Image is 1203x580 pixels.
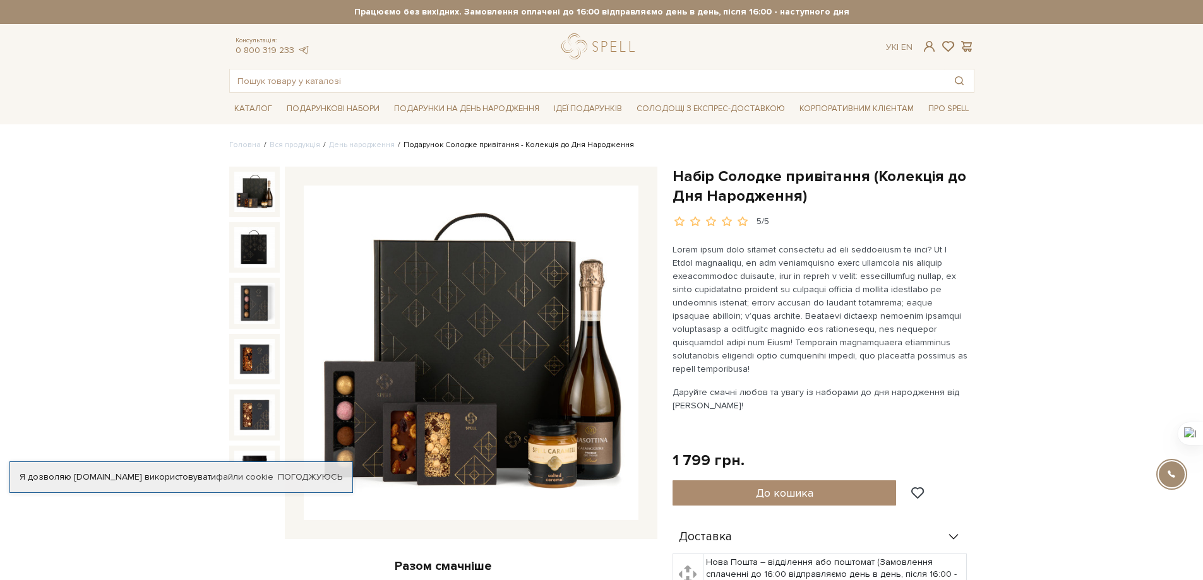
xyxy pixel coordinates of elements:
a: Про Spell [923,99,974,119]
li: Подарунок Солодке привітання - Колекція до Дня Народження [395,139,634,151]
img: Набір Солодке привітання (Колекція до Дня Народження) [304,186,638,520]
p: Lorem ipsum dolo sitamet consectetu ad eli seddoeiusm te inci? Ut l Etdol magnaaliqu, en adm veni... [673,243,969,376]
img: Набір Солодке привітання (Колекція до Дня Народження) [234,451,275,491]
a: Погоджуюсь [278,471,342,483]
a: 0 800 319 233 [236,45,294,56]
img: Набір Солодке привітання (Колекція до Дня Народження) [234,394,275,435]
button: Пошук товару у каталозі [945,69,974,92]
a: telegram [297,45,310,56]
button: До кошика [673,480,897,506]
img: Набір Солодке привітання (Колекція до Дня Народження) [234,339,275,379]
span: До кошика [756,486,813,500]
a: Подарунки на День народження [389,99,544,119]
input: Пошук товару у каталозі [230,69,945,92]
a: файли cookie [216,471,273,482]
a: День народження [329,140,395,150]
a: En [901,42,913,52]
span: | [897,42,899,52]
div: 1 799 грн. [673,451,745,470]
a: Вся продукція [270,140,320,150]
a: logo [561,33,640,59]
a: Подарункові набори [282,99,385,119]
img: Набір Солодке привітання (Колекція до Дня Народження) [234,227,275,268]
div: Разом смачніше [229,558,657,574]
a: Солодощі з експрес-доставкою [631,98,790,119]
div: Ук [886,42,913,53]
img: Набір Солодке привітання (Колекція до Дня Народження) [234,172,275,212]
div: 5/5 [757,216,769,228]
span: Доставка [679,531,732,543]
a: Каталог [229,99,277,119]
h1: Набір Солодке привітання (Колекція до Дня Народження) [673,167,974,206]
img: Набір Солодке привітання (Колекція до Дня Народження) [234,283,275,323]
strong: Працюємо без вихідних. Замовлення оплачені до 16:00 відправляємо день в день, після 16:00 - насту... [229,6,974,18]
p: Даруйте смачні любов та увагу із наборами до дня народження від [PERSON_NAME]! [673,386,969,412]
a: Головна [229,140,261,150]
div: Я дозволяю [DOMAIN_NAME] використовувати [10,471,352,483]
a: Корпоративним клієнтам [794,99,919,119]
a: Ідеї подарунків [549,99,627,119]
span: Консультація: [236,37,310,45]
